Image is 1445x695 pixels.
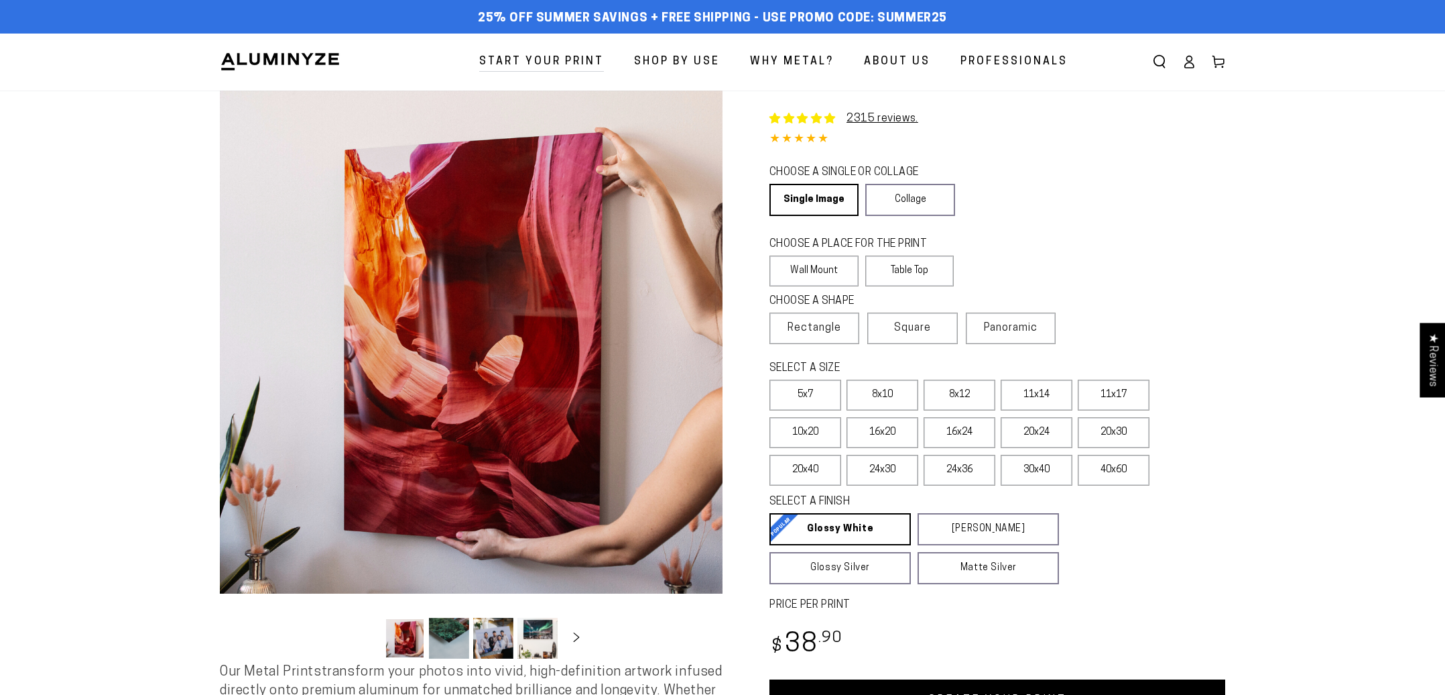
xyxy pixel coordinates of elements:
span: Professionals [960,52,1068,72]
a: Start Your Print [469,44,614,80]
summary: Search our site [1145,47,1174,76]
label: 5x7 [769,380,841,411]
a: Why Metal? [740,44,844,80]
a: Glossy Silver [769,552,911,584]
span: Why Metal? [750,52,834,72]
button: Load image 3 in gallery view [473,618,513,659]
span: Rectangle [788,320,841,336]
media-gallery: Gallery Viewer [220,91,722,663]
span: $ [771,638,783,656]
button: Load image 4 in gallery view [517,618,558,659]
label: PRICE PER PRINT [769,598,1225,613]
button: Load image 2 in gallery view [429,618,469,659]
a: [PERSON_NAME] [918,513,1059,545]
a: Glossy White [769,513,911,545]
label: 20x30 [1078,417,1149,448]
span: Panoramic [984,323,1038,333]
a: Shop By Use [624,44,730,80]
button: Slide right [562,623,591,653]
sup: .90 [818,631,842,646]
span: About Us [864,52,930,72]
div: 4.85 out of 5.0 stars [769,130,1225,150]
a: Professionals [950,44,1078,80]
div: Click to open Judge.me floating reviews tab [1420,323,1445,397]
a: Matte Silver [918,552,1059,584]
legend: CHOOSE A PLACE FOR THE PRINT [769,237,942,252]
legend: SELECT A FINISH [769,494,1027,510]
a: 2315 reviews. [769,111,918,127]
label: 30x40 [1001,455,1072,486]
button: Load image 1 in gallery view [385,618,425,659]
label: 11x17 [1078,380,1149,411]
label: 11x14 [1001,380,1072,411]
label: 10x20 [769,417,841,448]
label: 24x36 [924,455,995,486]
img: Aluminyze [220,52,340,72]
legend: SELECT A SIZE [769,361,1038,376]
a: Single Image [769,184,859,216]
label: 16x24 [924,417,995,448]
bdi: 38 [769,632,842,658]
label: 40x60 [1078,455,1149,486]
legend: CHOOSE A SINGLE OR COLLAGE [769,165,942,180]
span: Start Your Print [479,52,604,72]
button: Slide left [351,623,381,653]
a: 2315 reviews. [846,113,918,124]
label: 16x20 [846,417,918,448]
legend: CHOOSE A SHAPE [769,294,944,309]
label: 20x24 [1001,417,1072,448]
label: 8x10 [846,380,918,411]
label: 8x12 [924,380,995,411]
label: 24x30 [846,455,918,486]
span: Square [894,320,931,336]
span: 25% off Summer Savings + Free Shipping - Use Promo Code: SUMMER25 [478,11,947,26]
label: Wall Mount [769,256,859,286]
label: 20x40 [769,455,841,486]
a: About Us [854,44,940,80]
a: Collage [865,184,954,216]
span: Shop By Use [634,52,720,72]
label: Table Top [865,256,954,286]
